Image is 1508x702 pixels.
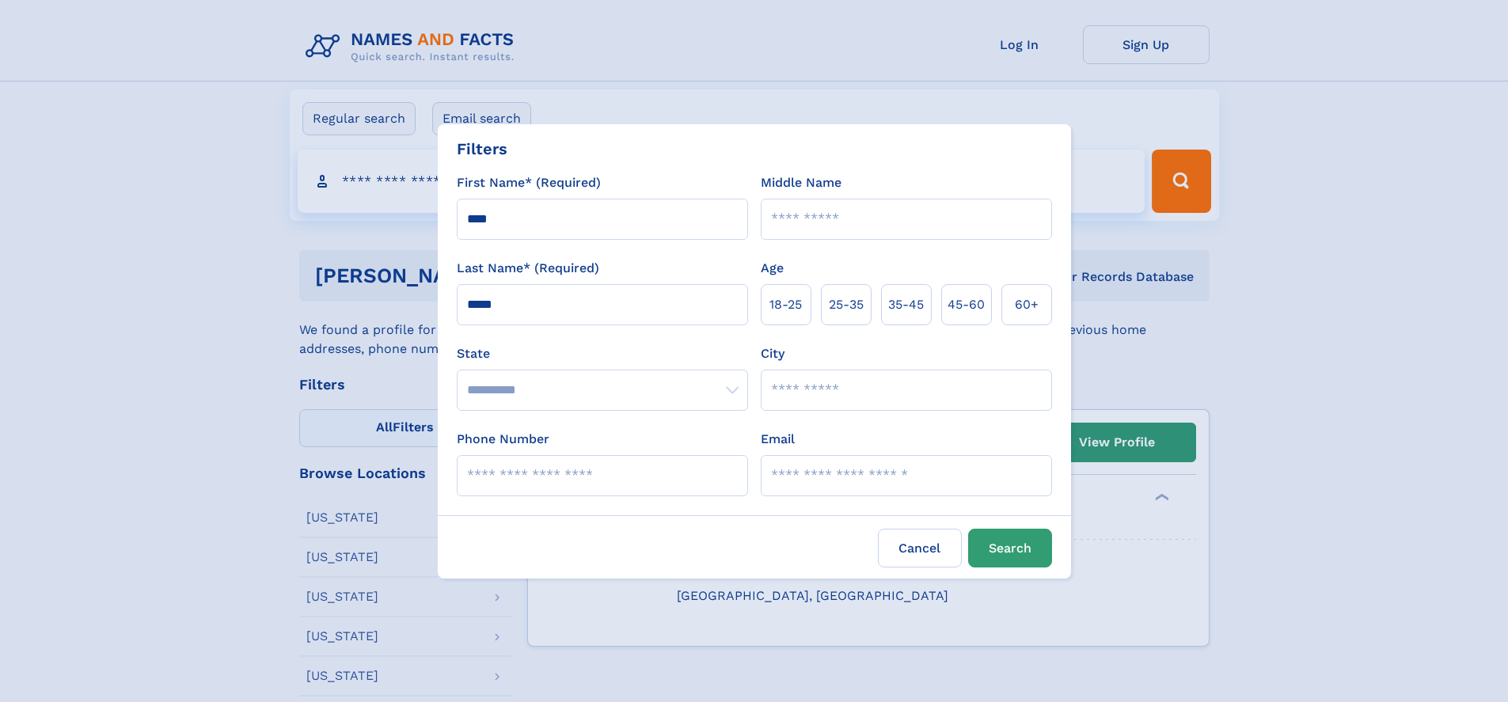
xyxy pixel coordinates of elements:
[1015,295,1039,314] span: 60+
[457,259,599,278] label: Last Name* (Required)
[457,173,601,192] label: First Name* (Required)
[948,295,985,314] span: 45‑60
[457,344,748,363] label: State
[761,344,784,363] label: City
[769,295,802,314] span: 18‑25
[968,529,1052,567] button: Search
[829,295,864,314] span: 25‑35
[761,173,841,192] label: Middle Name
[457,430,549,449] label: Phone Number
[761,259,784,278] label: Age
[888,295,924,314] span: 35‑45
[761,430,795,449] label: Email
[878,529,962,567] label: Cancel
[457,137,507,161] div: Filters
